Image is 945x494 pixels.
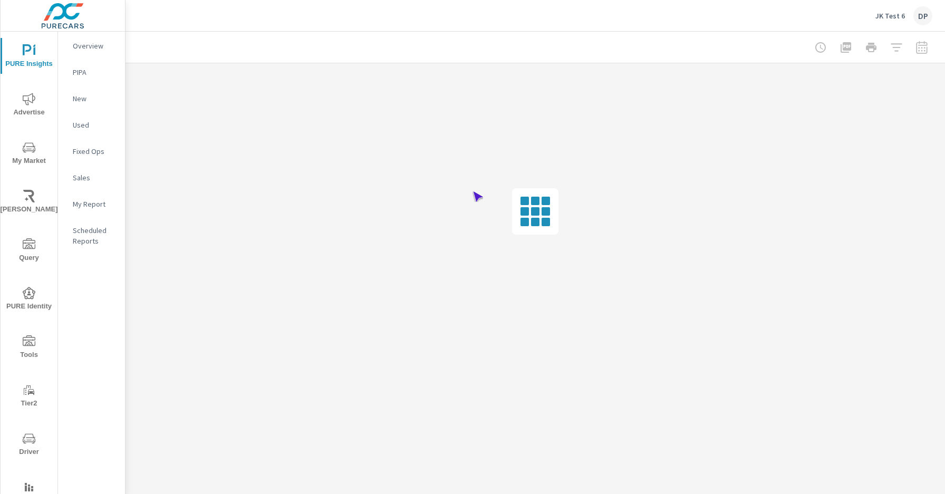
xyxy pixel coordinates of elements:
p: Used [73,120,117,130]
span: PURE Insights [4,44,54,70]
span: Driver [4,432,54,458]
div: New [58,91,125,106]
p: JK Test 6 [875,11,905,21]
div: Sales [58,170,125,186]
span: [PERSON_NAME] [4,190,54,216]
span: My Market [4,141,54,167]
span: Tier2 [4,384,54,410]
p: Sales [73,172,117,183]
div: DP [913,6,932,25]
div: Used [58,117,125,133]
p: New [73,93,117,104]
div: Overview [58,38,125,54]
p: Scheduled Reports [73,225,117,246]
div: Scheduled Reports [58,222,125,249]
p: Fixed Ops [73,146,117,157]
span: Query [4,238,54,264]
span: Advertise [4,93,54,119]
p: My Report [73,199,117,209]
p: Overview [73,41,117,51]
p: PIPA [73,67,117,78]
span: PURE Identity [4,287,54,313]
div: My Report [58,196,125,212]
div: PIPA [58,64,125,80]
span: Tools [4,335,54,361]
div: Fixed Ops [58,143,125,159]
